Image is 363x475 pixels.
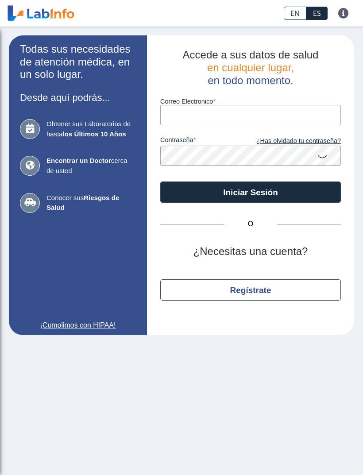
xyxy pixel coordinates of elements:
button: Iniciar Sesión [160,182,341,203]
button: Regístrate [160,279,341,301]
h2: ¿Necesitas una cuenta? [160,245,341,258]
label: contraseña [160,136,251,146]
span: O [224,219,277,229]
a: ¡Cumplimos con HIPAA! [20,320,136,331]
a: ES [306,7,328,20]
span: Accede a sus datos de salud [183,49,319,61]
b: Encontrar un Doctor [46,157,111,164]
b: los Últimos 10 Años [63,130,126,138]
span: Obtener sus Laboratorios de hasta [46,119,136,139]
label: Correo Electronico [160,98,341,105]
h3: Desde aquí podrás... [20,92,136,103]
span: en todo momento. [208,74,293,86]
h2: Todas sus necesidades de atención médica, en un solo lugar. [20,43,136,81]
a: EN [284,7,306,20]
span: en cualquier lugar, [207,62,294,73]
a: ¿Has olvidado tu contraseña? [251,136,341,146]
span: Conocer sus [46,193,136,213]
span: cerca de usted [46,156,136,176]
